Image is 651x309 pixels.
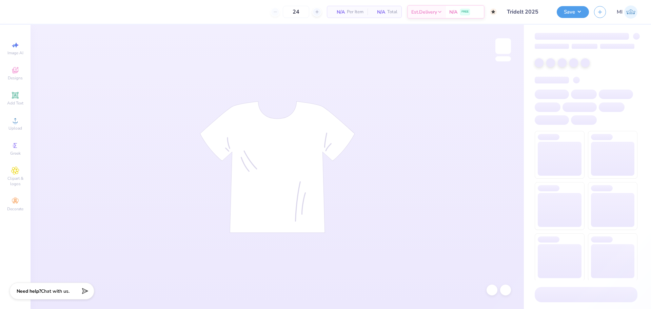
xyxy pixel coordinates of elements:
span: N/A [372,8,385,16]
span: Per Item [347,8,363,16]
span: Clipart & logos [3,176,27,187]
input: – – [283,6,309,18]
span: Add Text [7,100,23,106]
span: Est. Delivery [411,8,437,16]
span: FREE [461,9,469,14]
span: Greek [10,151,21,156]
img: tee-skeleton.svg [200,101,355,233]
strong: Need help? [17,288,41,294]
span: Decorate [7,206,23,212]
span: MI [617,8,623,16]
span: Designs [8,75,23,81]
span: Chat with us. [41,288,70,294]
img: Ma. Isabella Adad [624,5,637,19]
span: Upload [8,125,22,131]
span: Image AI [7,50,23,56]
span: N/A [331,8,345,16]
input: Untitled Design [502,5,552,19]
span: N/A [449,8,457,16]
button: Save [557,6,589,18]
a: MI [617,5,637,19]
span: Total [387,8,397,16]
